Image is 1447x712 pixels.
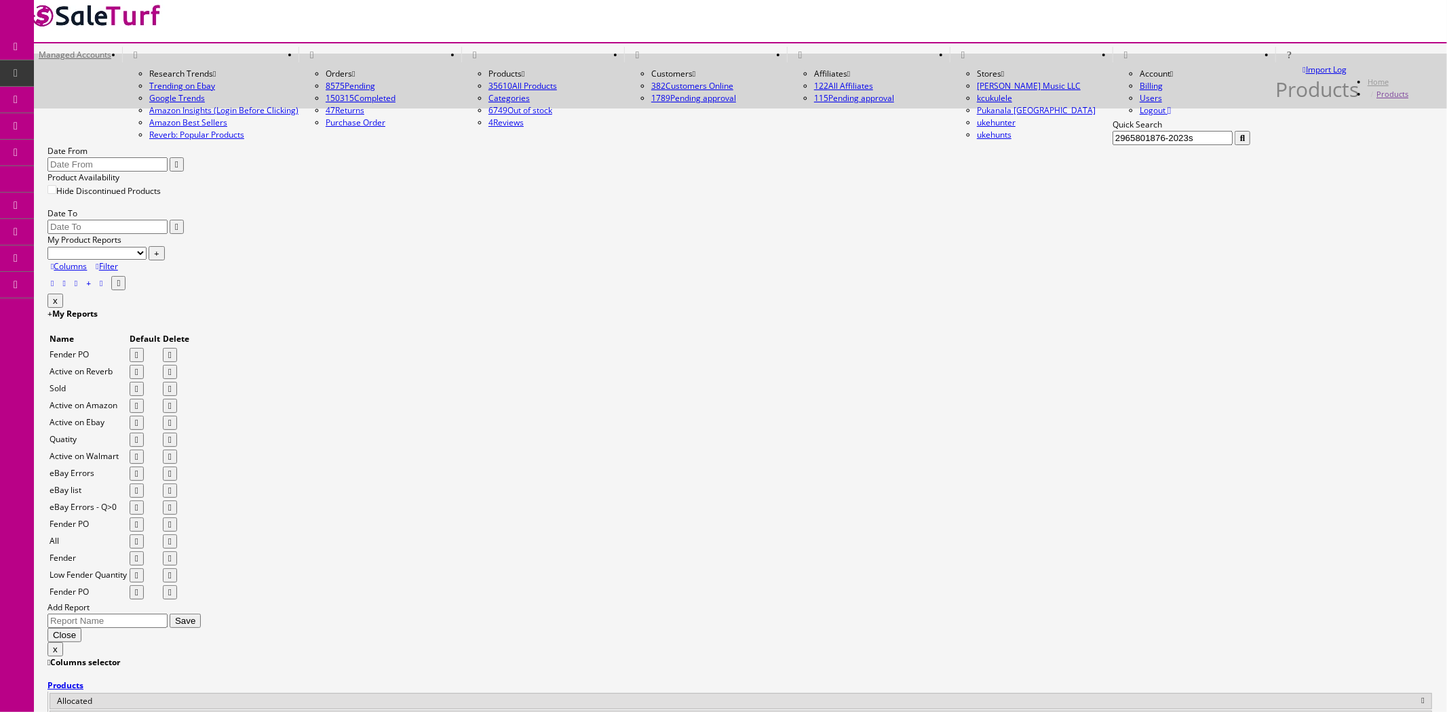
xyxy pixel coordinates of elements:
label: Hide Discontinued Products [47,185,161,197]
td: Active on Walmart [49,449,128,464]
label: Quick Search [1113,119,1162,130]
li: Research Trends [149,68,298,80]
label: Date From [47,145,88,157]
input: Report Name [47,614,168,628]
a: Columns [51,260,87,272]
div: Allocated [50,693,1432,709]
strong: Products [47,679,83,691]
button: x [47,642,63,656]
a: ukehunts [977,129,1011,140]
a: 115Pending approval [814,92,894,104]
td: Quatity [49,432,128,448]
li: Products [488,68,624,80]
td: Active on Amazon [49,398,128,414]
span: 382 [651,80,665,92]
td: Fender PO [49,585,128,600]
td: eBay Errors - Q>0 [49,500,128,515]
span: 8575 [326,80,345,92]
td: Fender PO [49,347,128,363]
a: 1789Pending approval [651,92,736,104]
a: Amazon Best Sellers [149,117,298,129]
a: Trending on Ebay [149,80,298,92]
a: Purchase Order [326,117,385,128]
li: Customers [651,68,787,80]
td: Sold [49,381,128,397]
label: My Product Reports [47,234,121,245]
td: eBay list [49,483,128,498]
a: 150315Completed [326,92,395,104]
a: 47Returns [326,104,364,116]
a: HELP [1275,47,1303,62]
td: Fender PO [49,517,128,532]
input: Date To [47,220,168,234]
a: kcukulele [977,92,1012,104]
span: 1789 [651,92,670,104]
td: Active on Reverb [49,364,128,380]
a: 8575Pending [326,80,461,92]
label: Date To [47,207,77,219]
td: All [49,534,128,549]
a: Billing [1140,80,1163,92]
span: 122 [814,80,828,92]
a: 35610All Products [488,80,557,92]
td: Default [129,332,161,346]
h4: Columns selector [47,656,1433,669]
a: Filter [96,260,117,272]
a: 382Customers Online [651,80,733,92]
li: Account [1140,68,1275,80]
td: Name [49,332,128,346]
label: Product Availability [47,172,119,183]
h1: Products [1275,83,1359,96]
a: Users [1140,92,1162,104]
span: Logout [1140,104,1165,116]
li: Orders [326,68,461,80]
a: Reverb: Popular Products [149,129,298,141]
span: 4 [488,117,493,128]
a: Google Trends [149,92,298,104]
span: 47 [326,104,335,116]
a: Logout [1140,104,1171,116]
li: Stores [977,68,1113,80]
button: x [47,294,63,308]
li: Affiliates [814,68,950,80]
input: Search [1113,131,1233,145]
a: 6749Out of stock [488,104,552,116]
td: Fender [49,551,128,566]
td: eBay Errors [49,466,128,481]
td: Delete [162,332,190,346]
h4: My Reports [47,308,1433,320]
a: 122All Affiliates [814,80,873,92]
input: Date From [47,157,168,172]
input: Hide Discontinued Products [47,185,56,194]
a: Amazon Insights (Login Before Clicking) [149,104,298,117]
label: Add Report [47,601,90,613]
a: Import Log [1303,64,1347,75]
a: ukehunter [977,117,1016,128]
a: Pukanala [GEOGRAPHIC_DATA] [977,104,1096,116]
td: Low Fender Quantity [49,568,128,583]
span: 150315 [326,92,354,104]
span: 35610 [488,80,512,92]
a: Products [1376,89,1408,99]
a: 4Reviews [488,117,524,128]
a: Home [1368,77,1389,87]
span: 6749 [488,104,507,116]
td: Active on Ebay [49,415,128,431]
button: Close [47,628,81,642]
button: Save [170,614,201,628]
a: Managed Accounts [27,47,122,62]
a: [PERSON_NAME] Music LLC [977,80,1081,92]
a: Categories [488,92,530,104]
span: 115 [814,92,828,104]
